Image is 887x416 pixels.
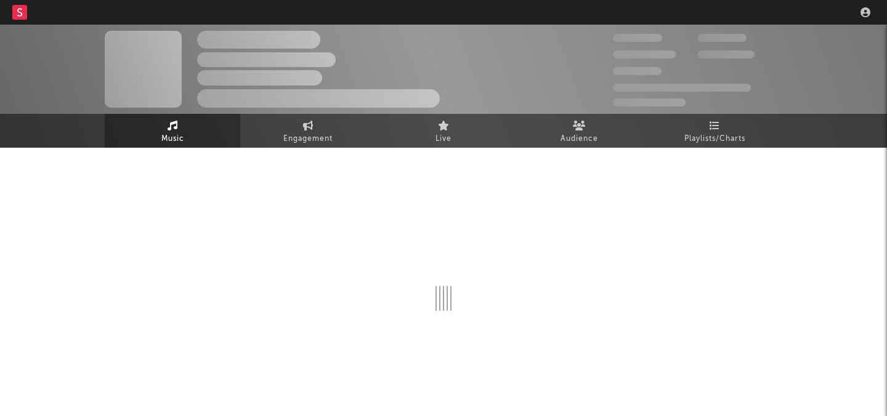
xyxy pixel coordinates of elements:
span: Audience [561,132,598,146]
span: 100,000 [698,34,747,42]
span: 300,000 [613,34,662,42]
span: 50,000,000 [613,50,676,58]
a: Audience [511,114,647,148]
span: 50,000,000 Monthly Listeners [613,84,751,92]
span: Live [435,132,452,146]
a: Engagement [240,114,376,148]
a: Live [376,114,511,148]
span: Engagement [283,132,333,146]
span: Jump Score: 85.0 [613,98,686,106]
span: Music [161,132,184,146]
a: Playlists/Charts [647,114,782,148]
a: Music [105,114,240,148]
span: 1,000,000 [698,50,755,58]
span: Playlists/Charts [684,132,745,146]
span: 100,000 [613,67,662,75]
